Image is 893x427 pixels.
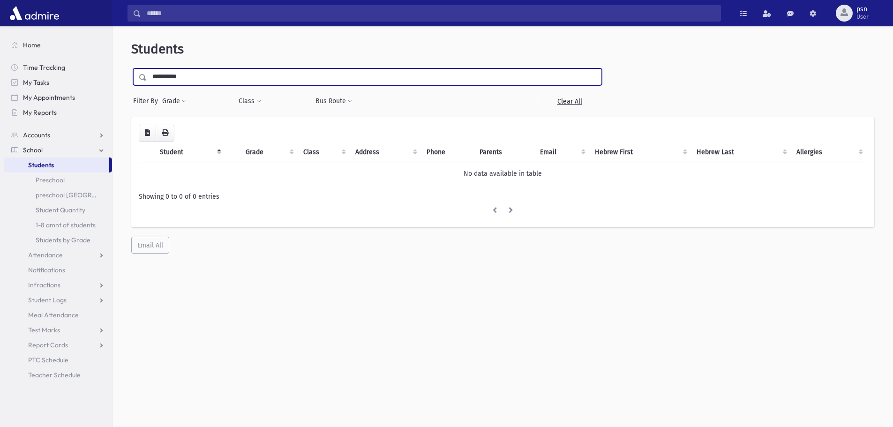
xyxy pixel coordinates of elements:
[4,142,112,157] a: School
[28,371,81,379] span: Teacher Schedule
[4,157,109,172] a: Students
[691,142,791,163] th: Hebrew Last: activate to sort column ascending
[4,187,112,202] a: preschool [GEOGRAPHIC_DATA]
[856,6,869,13] span: psn
[131,237,169,254] button: Email All
[28,266,65,274] span: Notifications
[315,93,353,110] button: Bus Route
[421,142,474,163] th: Phone
[4,352,112,367] a: PTC Schedule
[4,60,112,75] a: Time Tracking
[23,78,49,87] span: My Tasks
[133,96,162,106] span: Filter By
[4,292,112,307] a: Student Logs
[4,127,112,142] a: Accounts
[856,13,869,21] span: User
[240,142,297,163] th: Grade: activate to sort column ascending
[589,142,690,163] th: Hebrew First: activate to sort column ascending
[350,142,421,163] th: Address: activate to sort column ascending
[154,142,225,163] th: Student: activate to sort column descending
[4,247,112,262] a: Attendance
[4,277,112,292] a: Infractions
[141,5,720,22] input: Search
[4,172,112,187] a: Preschool
[28,356,68,364] span: PTC Schedule
[23,41,41,49] span: Home
[298,142,350,163] th: Class: activate to sort column ascending
[28,341,68,349] span: Report Cards
[4,105,112,120] a: My Reports
[4,217,112,232] a: 1-8 amnt of students
[4,90,112,105] a: My Appointments
[139,163,867,184] td: No data available in table
[139,192,867,202] div: Showing 0 to 0 of 0 entries
[4,337,112,352] a: Report Cards
[23,131,50,139] span: Accounts
[28,326,60,334] span: Test Marks
[156,125,174,142] button: Print
[131,41,184,57] span: Students
[8,4,61,22] img: AdmirePro
[537,93,602,110] a: Clear All
[23,93,75,102] span: My Appointments
[238,93,262,110] button: Class
[162,93,187,110] button: Grade
[791,142,867,163] th: Allergies: activate to sort column ascending
[534,142,589,163] th: Email: activate to sort column ascending
[4,367,112,382] a: Teacher Schedule
[474,142,534,163] th: Parents
[4,37,112,52] a: Home
[4,75,112,90] a: My Tasks
[4,307,112,322] a: Meal Attendance
[139,125,156,142] button: CSV
[23,63,65,72] span: Time Tracking
[28,296,67,304] span: Student Logs
[23,146,43,154] span: School
[4,232,112,247] a: Students by Grade
[4,262,112,277] a: Notifications
[4,322,112,337] a: Test Marks
[28,311,79,319] span: Meal Attendance
[4,202,112,217] a: Student Quantity
[28,251,63,259] span: Attendance
[28,281,60,289] span: Infractions
[23,108,57,117] span: My Reports
[28,161,54,169] span: Students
